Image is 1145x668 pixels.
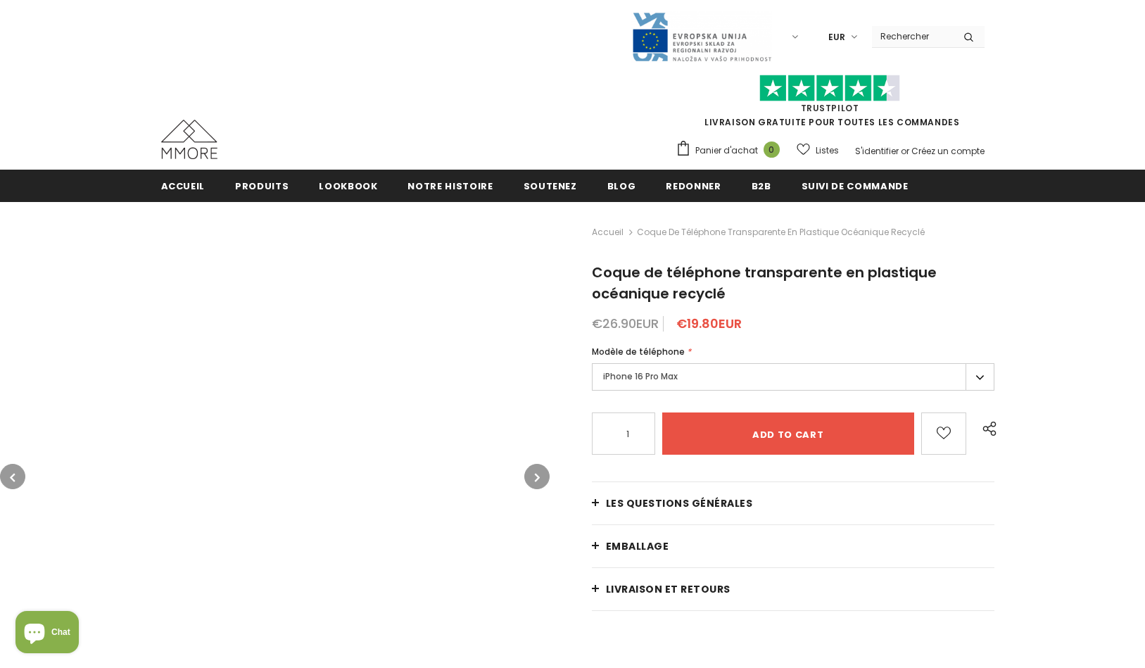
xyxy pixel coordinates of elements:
[592,363,995,391] label: iPhone 16 Pro Max
[759,75,900,102] img: Faites confiance aux étoiles pilotes
[592,346,685,358] span: Modèle de téléphone
[592,263,937,303] span: Coque de téléphone transparente en plastique océanique recyclé
[901,145,909,157] span: or
[695,144,758,158] span: Panier d'achat
[407,179,493,193] span: Notre histoire
[855,145,899,157] a: S'identifier
[606,539,669,553] span: EMBALLAGE
[666,170,721,201] a: Redonner
[676,81,985,128] span: LIVRAISON GRATUITE POUR TOUTES LES COMMANDES
[676,315,742,332] span: €19.80EUR
[592,525,995,567] a: EMBALLAGE
[319,170,377,201] a: Lookbook
[592,224,624,241] a: Accueil
[802,179,909,193] span: Suivi de commande
[764,141,780,158] span: 0
[592,482,995,524] a: Les questions générales
[161,120,217,159] img: Cas MMORE
[235,170,289,201] a: Produits
[235,179,289,193] span: Produits
[606,496,753,510] span: Les questions générales
[797,138,839,163] a: Listes
[828,30,845,44] span: EUR
[872,26,953,46] input: Search Site
[606,582,730,596] span: Livraison et retours
[319,179,377,193] span: Lookbook
[607,179,636,193] span: Blog
[816,144,839,158] span: Listes
[662,412,914,455] input: Add to cart
[524,170,577,201] a: soutenez
[161,179,205,193] span: Accueil
[666,179,721,193] span: Redonner
[592,568,995,610] a: Livraison et retours
[407,170,493,201] a: Notre histoire
[752,170,771,201] a: B2B
[592,315,659,332] span: €26.90EUR
[631,30,772,42] a: Javni Razpis
[676,140,787,161] a: Panier d'achat 0
[911,145,985,157] a: Créez un compte
[801,102,859,114] a: TrustPilot
[524,179,577,193] span: soutenez
[11,611,83,657] inbox-online-store-chat: Shopify online store chat
[802,170,909,201] a: Suivi de commande
[161,170,205,201] a: Accueil
[637,224,925,241] span: Coque de téléphone transparente en plastique océanique recyclé
[607,170,636,201] a: Blog
[752,179,771,193] span: B2B
[631,11,772,63] img: Javni Razpis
